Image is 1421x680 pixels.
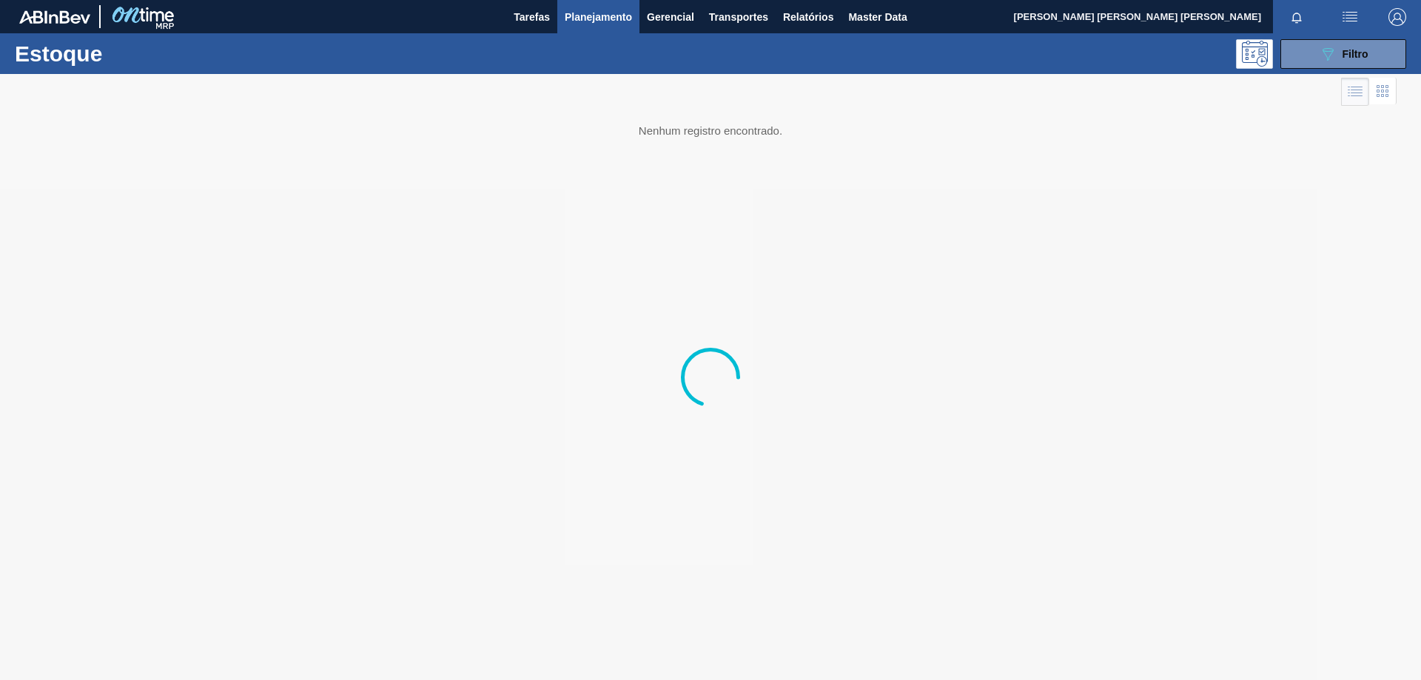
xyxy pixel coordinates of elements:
[1236,39,1273,69] div: Pogramando: nenhum usuário selecionado
[1388,8,1406,26] img: Logout
[1343,48,1368,60] span: Filtro
[15,45,236,62] h1: Estoque
[514,8,550,26] span: Tarefas
[783,8,833,26] span: Relatórios
[565,8,632,26] span: Planejamento
[709,8,768,26] span: Transportes
[848,8,907,26] span: Master Data
[647,8,694,26] span: Gerencial
[1341,8,1359,26] img: userActions
[19,10,90,24] img: TNhmsLtSVTkK8tSr43FrP2fwEKptu5GPRR3wAAAABJRU5ErkJggg==
[1273,7,1320,27] button: Notificações
[1280,39,1406,69] button: Filtro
